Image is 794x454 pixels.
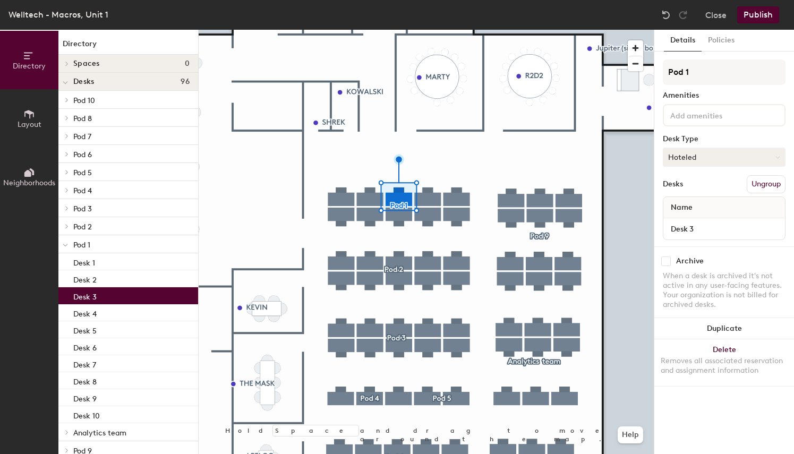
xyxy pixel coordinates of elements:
[18,120,41,129] span: Layout
[654,318,794,339] button: Duplicate
[702,30,741,52] button: Policies
[73,340,97,353] p: Desk 6
[73,429,126,438] span: Analytics team
[663,271,786,310] div: When a desk is archived it's not active in any user-facing features. Your organization is not bil...
[665,221,783,236] input: Unnamed desk
[661,356,788,375] div: Removes all associated reservation and assignment information
[58,38,198,55] h1: Directory
[73,408,100,421] p: Desk 10
[181,78,190,86] span: 96
[73,241,90,250] span: Pod 1
[73,150,92,159] span: Pod 6
[705,6,727,23] button: Close
[73,132,91,141] span: Pod 7
[73,59,100,68] span: Spaces
[663,135,786,143] div: Desk Type
[73,374,97,387] p: Desk 8
[73,204,92,213] span: Pod 3
[73,289,97,302] p: Desk 3
[8,8,108,21] div: Welltech - Macros, Unit 1
[73,391,97,404] p: Desk 9
[73,186,92,195] span: Pod 4
[73,96,95,105] span: Pod 10
[665,198,698,217] span: Name
[676,257,704,265] div: Archive
[661,10,671,20] img: Undo
[73,272,97,285] p: Desk 2
[73,357,96,370] p: Desk 7
[185,59,190,68] span: 0
[737,6,779,23] button: Publish
[664,30,702,52] button: Details
[73,323,97,336] p: Desk 5
[668,108,764,121] input: Add amenities
[663,180,683,189] div: Desks
[663,91,786,100] div: Amenities
[73,306,97,319] p: Desk 4
[13,62,46,71] span: Directory
[73,255,95,268] p: Desk 1
[73,78,94,86] span: Desks
[3,178,55,187] span: Neighborhoods
[747,175,786,193] button: Ungroup
[678,10,688,20] img: Redo
[73,222,92,232] span: Pod 2
[73,114,92,123] span: Pod 8
[654,339,794,386] button: DeleteRemoves all associated reservation and assignment information
[618,426,643,443] button: Help
[73,168,92,177] span: Pod 5
[663,148,786,167] button: Hoteled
